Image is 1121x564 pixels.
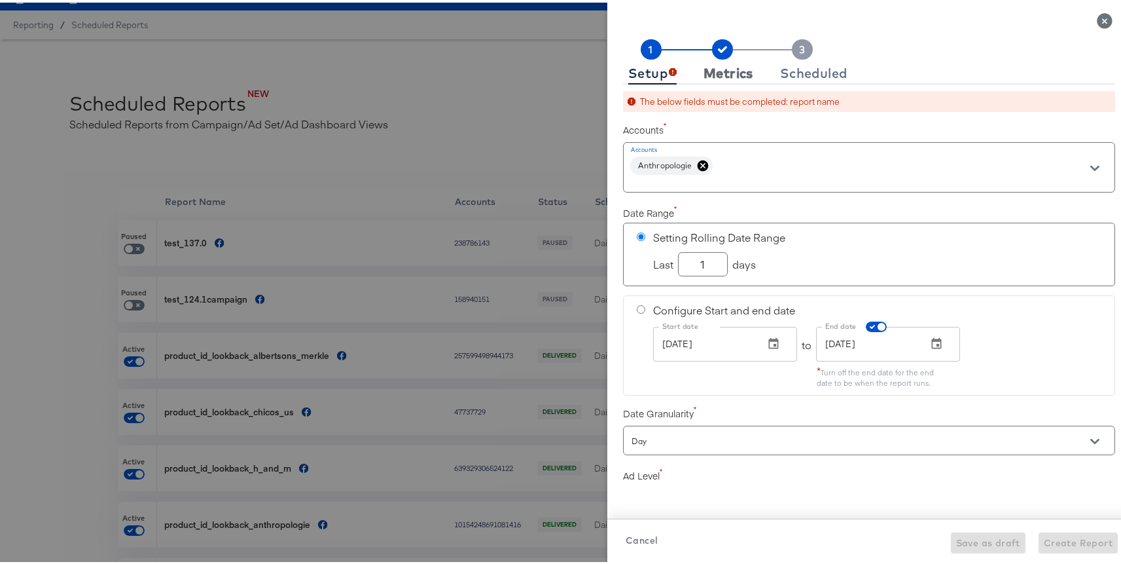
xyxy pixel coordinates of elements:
[1085,156,1105,176] button: Open
[732,254,756,269] span: days
[623,220,1115,284] div: Setting Rolling Date RangeLastdays
[620,530,663,546] button: Cancel
[653,227,1101,242] span: Setting Rolling Date Range
[653,254,673,269] span: Last
[653,300,795,315] span: Configure Start and end date
[802,335,811,350] span: to
[630,154,713,172] div: Anthropologie
[623,121,1115,134] label: Accounts
[623,204,1115,217] label: Date Range
[626,530,658,546] span: Cancel
[628,66,677,76] div: Setup
[623,293,1115,393] div: Configure Start and end dateStart datetoEnd date*Turn off the end date for the end date to be whe...
[817,361,951,386] div: Turn off the end date for the end date to be when the report runs.
[623,88,1115,110] div: The below fields must be completed: report name
[623,466,1115,479] label: Ad Level
[1085,429,1105,449] button: Open
[623,404,1115,417] label: Date Granularity
[703,66,753,76] div: Metrics
[630,158,700,168] span: Anthropologie
[780,66,847,76] div: Scheduled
